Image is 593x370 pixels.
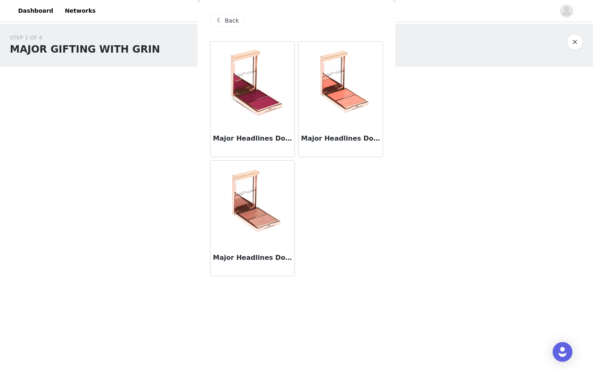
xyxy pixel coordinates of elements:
[60,2,100,20] a: Networks
[211,161,294,243] img: Major Headlines Double-Take Crème & Powder Blush Duo - Not Too Much
[299,42,382,124] img: Major Headlines Double-Take Crème & Powder Blush Duo - She's The Moment
[213,253,292,263] h3: Major Headlines Double-Take Crème & Powder Blush Duo - Not Too Much
[553,342,572,362] div: Open Intercom Messenger
[563,5,570,18] div: avatar
[211,42,294,124] img: Major Headlines Double-Take Crème & Powder Blush Duo - She's Wanted
[213,134,292,143] h3: Major Headlines Double-Take Crème & Powder Blush Duo - She's Wanted
[13,2,58,20] a: Dashboard
[301,134,380,143] h3: Major Headlines Double-Take Crème & Powder Blush Duo - She's The Moment
[10,34,160,42] div: STEP 1 OF 4
[10,42,160,57] h1: MAJOR GIFTING WITH GRIN
[225,16,239,25] span: Back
